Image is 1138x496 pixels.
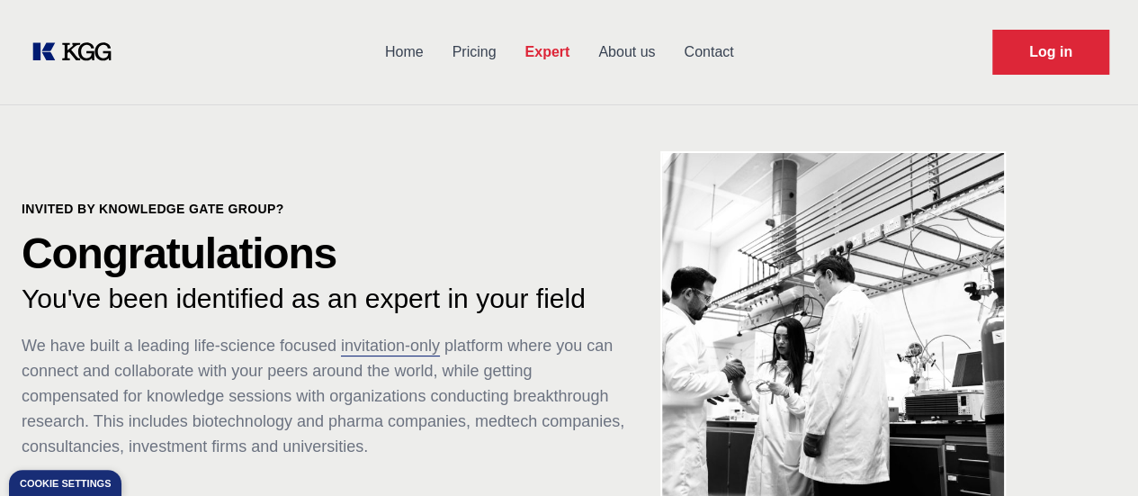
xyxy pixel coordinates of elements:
[29,38,126,67] a: KOL Knowledge Platform: Talk to Key External Experts (KEE)
[22,232,626,275] p: Congratulations
[1048,410,1138,496] iframe: Chat Widget
[510,29,584,76] a: Expert
[341,337,440,355] span: invitation-only
[22,200,626,218] p: Invited by Knowledge Gate Group?
[584,29,669,76] a: About us
[371,29,438,76] a: Home
[669,29,748,76] a: Contact
[992,30,1109,75] a: Request Demo
[438,29,511,76] a: Pricing
[20,479,111,489] div: Cookie settings
[22,333,626,459] p: We have built a leading life-science focused platform where you can connect and collaborate with ...
[22,283,626,315] p: You've been identified as an expert in your field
